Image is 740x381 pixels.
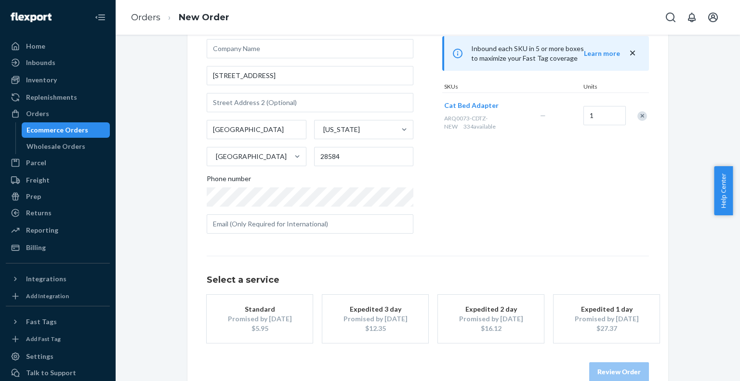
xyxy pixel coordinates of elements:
input: [US_STATE] [322,125,323,134]
a: Freight [6,172,110,188]
div: Promised by [DATE] [337,314,414,324]
div: Promised by [DATE] [568,314,645,324]
input: Email (Only Required for International) [207,214,413,234]
a: Wholesale Orders [22,139,110,154]
div: Units [581,82,625,92]
input: Street Address [207,66,413,85]
div: Inventory [26,75,57,85]
div: Expedited 2 day [452,304,529,314]
div: Orders [26,109,49,118]
span: 334 available [463,123,496,130]
a: Home [6,39,110,54]
button: Integrations [6,271,110,287]
a: Parcel [6,155,110,171]
div: Promised by [DATE] [452,314,529,324]
div: Promised by [DATE] [221,314,298,324]
div: $27.37 [568,324,645,333]
div: Standard [221,304,298,314]
button: Expedited 1 dayPromised by [DATE]$27.37 [554,295,660,343]
input: Company Name [207,39,413,58]
ol: breadcrumbs [123,3,237,32]
div: Settings [26,352,53,361]
div: Expedited 3 day [337,304,414,314]
a: Inventory [6,72,110,88]
div: $5.95 [221,324,298,333]
button: Help Center [714,166,733,215]
a: Returns [6,205,110,221]
button: Expedited 3 dayPromised by [DATE]$12.35 [322,295,428,343]
div: $12.35 [337,324,414,333]
button: Open account menu [703,8,723,27]
a: Replenishments [6,90,110,105]
div: Inbound each SKU in 5 or more boxes to maximize your Fast Tag coverage [442,36,649,71]
div: Parcel [26,158,46,168]
input: [GEOGRAPHIC_DATA] [215,152,216,161]
div: Integrations [26,274,66,284]
a: New Order [179,12,229,23]
a: Billing [6,240,110,255]
h1: Select a service [207,276,649,285]
div: Ecommerce Orders [26,125,88,135]
a: Ecommerce Orders [22,122,110,138]
div: Returns [26,208,52,218]
div: Home [26,41,45,51]
span: ARQ0073-CDTZ-NEW [444,115,488,130]
a: Settings [6,349,110,364]
button: Open Search Box [661,8,680,27]
div: Reporting [26,225,58,235]
button: Open notifications [682,8,701,27]
a: Talk to Support [6,365,110,381]
a: Orders [6,106,110,121]
a: Reporting [6,223,110,238]
div: Add Integration [26,292,69,300]
div: Inbounds [26,58,55,67]
input: City [207,120,306,139]
input: Quantity [583,106,626,125]
button: StandardPromised by [DATE]$5.95 [207,295,313,343]
a: Add Integration [6,290,110,302]
div: Fast Tags [26,317,57,327]
button: close [628,48,637,58]
button: Fast Tags [6,314,110,329]
div: Wholesale Orders [26,142,85,151]
span: Cat Bed Adapter [444,101,499,109]
button: Learn more [584,49,620,58]
button: Cat Bed Adapter [444,101,499,110]
div: $16.12 [452,324,529,333]
input: ZIP Code [314,147,414,166]
button: Close Navigation [91,8,110,27]
a: Prep [6,189,110,204]
div: Prep [26,192,41,201]
div: SKUs [442,82,581,92]
span: — [540,111,546,119]
div: Replenishments [26,92,77,102]
div: Expedited 1 day [568,304,645,314]
img: Flexport logo [11,13,52,22]
div: Add Fast Tag [26,335,61,343]
div: Talk to Support [26,368,76,378]
a: Orders [131,12,160,23]
div: [US_STATE] [323,125,360,134]
span: Phone number [207,174,251,187]
div: Billing [26,243,46,252]
a: Add Fast Tag [6,333,110,345]
div: Freight [26,175,50,185]
button: Expedited 2 dayPromised by [DATE]$16.12 [438,295,544,343]
a: Inbounds [6,55,110,70]
div: Remove Item [637,111,647,121]
input: Street Address 2 (Optional) [207,93,413,112]
div: [GEOGRAPHIC_DATA] [216,152,287,161]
